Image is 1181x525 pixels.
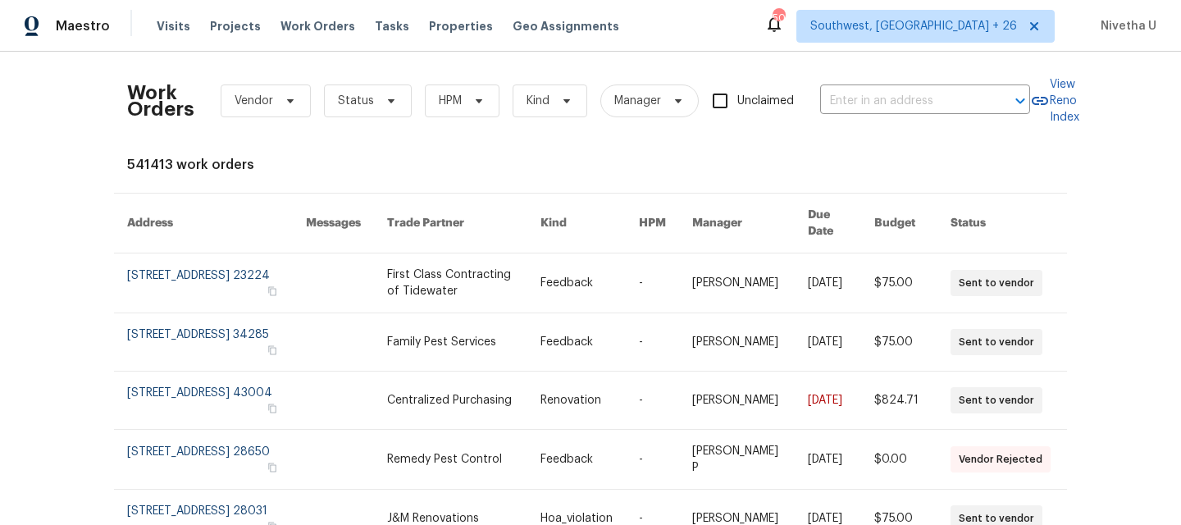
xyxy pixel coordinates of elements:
[626,372,679,430] td: -
[374,253,527,313] td: First Class Contracting of Tidewater
[527,430,626,490] td: Feedback
[439,93,462,109] span: HPM
[626,194,679,253] th: HPM
[235,93,273,109] span: Vendor
[737,93,794,110] span: Unclaimed
[127,157,1054,173] div: 541413 work orders
[626,313,679,372] td: -
[265,460,280,475] button: Copy Address
[1009,89,1032,112] button: Open
[527,372,626,430] td: Renovation
[679,313,795,372] td: [PERSON_NAME]
[527,93,549,109] span: Kind
[338,93,374,109] span: Status
[374,430,527,490] td: Remedy Pest Control
[210,18,261,34] span: Projects
[280,18,355,34] span: Work Orders
[626,253,679,313] td: -
[795,194,861,253] th: Due Date
[374,194,527,253] th: Trade Partner
[265,401,280,416] button: Copy Address
[861,194,937,253] th: Budget
[375,21,409,32] span: Tasks
[614,93,661,109] span: Manager
[626,430,679,490] td: -
[679,430,795,490] td: [PERSON_NAME] P
[56,18,110,34] span: Maestro
[679,253,795,313] td: [PERSON_NAME]
[374,313,527,372] td: Family Pest Services
[1030,76,1079,126] a: View Reno Index
[527,313,626,372] td: Feedback
[114,194,293,253] th: Address
[265,343,280,358] button: Copy Address
[527,253,626,313] td: Feedback
[937,194,1067,253] th: Status
[679,372,795,430] td: [PERSON_NAME]
[679,194,795,253] th: Manager
[293,194,374,253] th: Messages
[265,284,280,299] button: Copy Address
[157,18,190,34] span: Visits
[1094,18,1156,34] span: Nivetha U
[527,194,626,253] th: Kind
[374,372,527,430] td: Centralized Purchasing
[429,18,493,34] span: Properties
[810,18,1017,34] span: Southwest, [GEOGRAPHIC_DATA] + 26
[773,10,784,26] div: 505
[127,84,194,117] h2: Work Orders
[513,18,619,34] span: Geo Assignments
[820,89,984,114] input: Enter in an address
